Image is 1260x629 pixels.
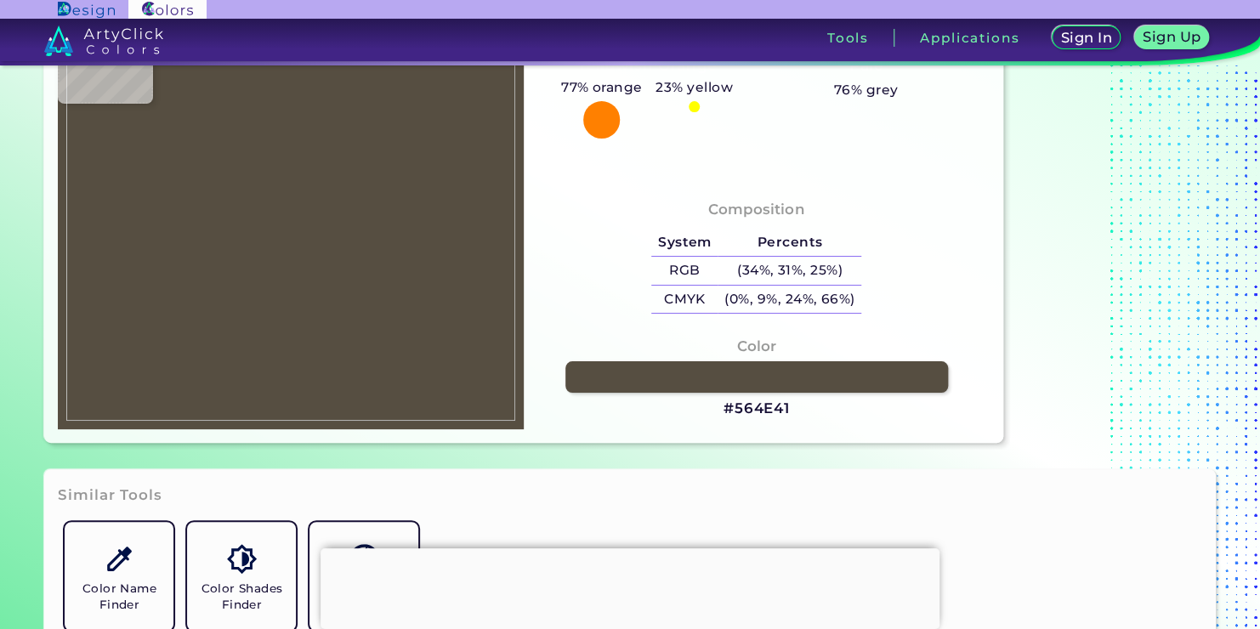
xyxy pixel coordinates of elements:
h5: CMYK [651,286,718,314]
h5: RGB [651,257,718,285]
h4: Composition [708,197,804,222]
img: icon_color_names_dictionary.svg [349,544,379,574]
h4: Color [737,334,776,359]
h5: Percents [718,229,861,257]
iframe: Advertisement [321,548,939,625]
h3: Applications [920,31,1019,44]
h5: (34%, 31%, 25%) [718,257,861,285]
h5: 76% grey [834,79,899,101]
h5: Sign Up [1145,31,1198,43]
h5: Color Names Dictionary [316,581,411,613]
a: Sign Up [1138,27,1206,48]
h3: #564E41 [724,399,790,419]
h3: Tools [827,31,869,44]
img: logo_artyclick_colors_white.svg [44,25,164,56]
h5: (0%, 9%, 24%, 66%) [718,286,861,314]
img: 0f5b69cd-0919-40fd-bf94-befb9b537461 [66,17,515,420]
h5: Color Name Finder [71,581,167,613]
a: Sign In [1055,27,1118,48]
h5: 23% yellow [649,76,739,99]
h5: Sign In [1063,31,1110,44]
img: icon_color_shades.svg [227,544,257,574]
h5: System [651,229,718,257]
img: ArtyClick Design logo [58,2,115,18]
h5: 77% orange [554,76,649,99]
h5: Color Shades Finder [194,581,289,613]
img: icon_color_name_finder.svg [105,544,134,574]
